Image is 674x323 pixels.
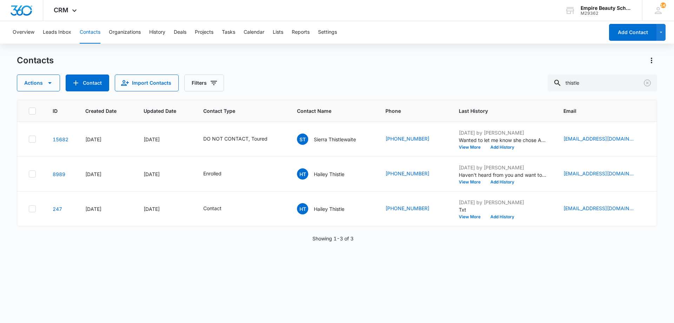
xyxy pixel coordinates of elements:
[203,135,280,143] div: Contact Type - DO NOT CONTACT, Toured - Select to Edit Field
[459,180,485,184] button: View More
[109,21,141,44] button: Organizations
[459,136,547,144] p: Wanted to let me know she chose AAHB instead. Thanks for considering Empire, wishing you all the ...
[203,170,234,178] div: Contact Type - Enrolled - Select to Edit Field
[66,75,109,91] button: Add Contact
[563,205,646,213] div: Email - haileythistle121900@gmail.com - Select to Edit Field
[563,135,646,143] div: Email - sthistlewaite@yahoo.com - Select to Edit Field
[292,21,310,44] button: Reports
[548,75,657,91] input: Search Contacts
[297,134,308,145] span: ST
[203,205,234,213] div: Contact Type - Contact - Select to Edit Field
[297,134,369,145] div: Contact Name - Sierra Thistlewaite - Select to Edit Field
[459,199,547,206] p: [DATE] by [PERSON_NAME]
[222,21,235,44] button: Tasks
[385,135,429,142] a: [PHONE_NUMBER]
[485,145,519,149] button: Add History
[54,6,68,14] span: CRM
[385,170,429,177] a: [PHONE_NUMBER]
[646,55,657,66] button: Actions
[85,205,127,213] div: [DATE]
[660,2,666,8] span: 142
[53,206,62,212] a: Navigate to contact details page for Hailey Thistle
[314,136,356,143] p: Sierra Thistlewaite
[17,75,60,91] button: Actions
[459,164,547,171] p: [DATE] by [PERSON_NAME]
[203,205,222,212] div: Contact
[642,77,653,89] button: Clear
[53,107,58,115] span: ID
[459,145,485,149] button: View More
[115,75,179,91] button: Import Contacts
[203,107,270,115] span: Contact Type
[563,170,634,177] a: [EMAIL_ADDRESS][DOMAIN_NAME]
[563,170,646,178] div: Email - thistlehailey@gmail.com - Select to Edit Field
[297,168,308,180] span: HT
[85,136,127,143] div: [DATE]
[85,107,117,115] span: Created Date
[144,136,186,143] div: [DATE]
[297,168,357,180] div: Contact Name - Hailey Thistle - Select to Edit Field
[563,135,634,142] a: [EMAIL_ADDRESS][DOMAIN_NAME]
[459,215,485,219] button: View More
[385,205,429,212] a: [PHONE_NUMBER]
[385,205,442,213] div: Phone - (781) 552-0355 - Select to Edit Field
[195,21,213,44] button: Projects
[144,107,176,115] span: Updated Date
[312,235,353,242] p: Showing 1-3 of 3
[581,5,632,11] div: account name
[318,21,337,44] button: Settings
[144,205,186,213] div: [DATE]
[43,21,71,44] button: Leads Inbox
[485,215,519,219] button: Add History
[609,24,656,41] button: Add Contact
[314,205,344,213] p: Hailey Thistle
[53,136,68,142] a: Navigate to contact details page for Sierra Thistlewaite
[184,75,224,91] button: Filters
[53,171,65,177] a: Navigate to contact details page for Hailey Thistle
[244,21,264,44] button: Calendar
[485,180,519,184] button: Add History
[144,170,186,178] div: [DATE]
[13,21,34,44] button: Overview
[459,206,547,213] p: Txt
[149,21,165,44] button: History
[660,2,666,8] div: notifications count
[174,21,186,44] button: Deals
[17,55,54,66] h1: Contacts
[297,203,308,214] span: HT
[85,170,127,178] div: [DATE]
[563,205,634,212] a: [EMAIL_ADDRESS][DOMAIN_NAME]
[581,11,632,16] div: account id
[459,171,547,179] p: Haven't heard from you and want to make sure everything is ok - We may reach out to your emergenc...
[203,135,267,142] div: DO NOT CONTACT, Toured
[459,107,536,115] span: Last History
[297,107,358,115] span: Contact Name
[314,170,344,178] p: Hailey Thistle
[459,129,547,136] p: [DATE] by [PERSON_NAME]
[297,203,357,214] div: Contact Name - Hailey Thistle - Select to Edit Field
[80,21,100,44] button: Contacts
[563,107,636,115] span: Email
[273,21,283,44] button: Lists
[385,135,442,143] div: Phone - (207) 402-4611 - Select to Edit Field
[385,107,432,115] span: Phone
[203,170,222,177] div: Enrolled
[385,170,442,178] div: Phone - (781) 299-1876 - Select to Edit Field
